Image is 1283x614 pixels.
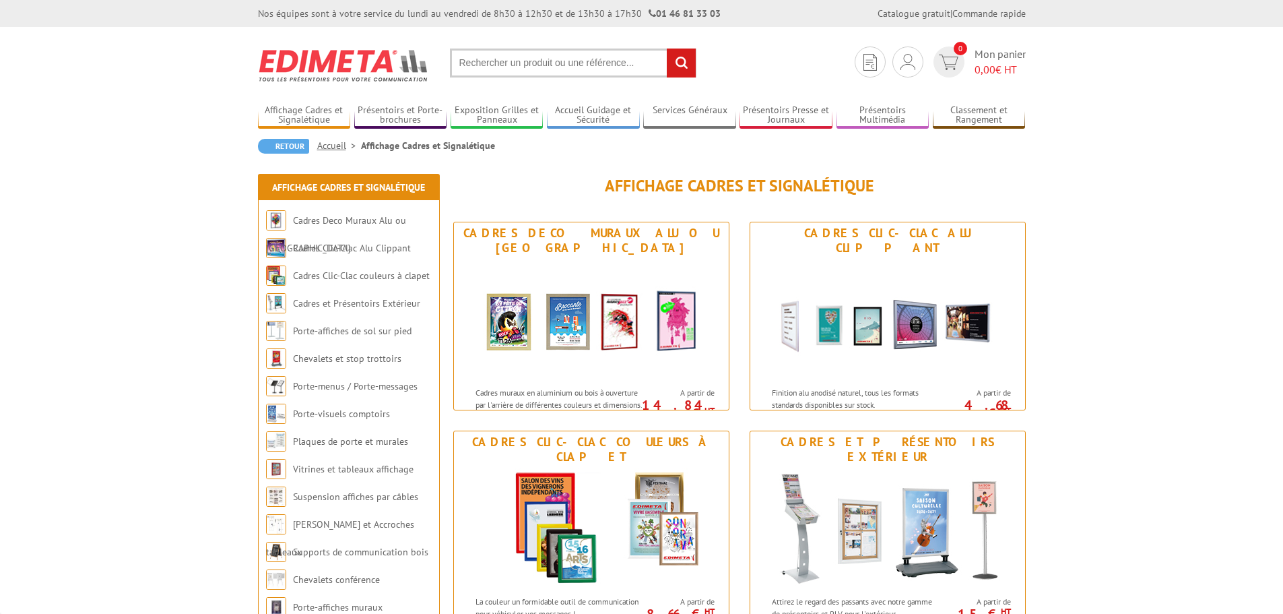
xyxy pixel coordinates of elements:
p: 4.68 € [935,401,1011,417]
a: Accueil Guidage et Sécurité [547,104,640,127]
img: Cadres Clic-Clac couleurs à clapet [266,266,286,286]
p: 14.84 € [639,401,715,417]
span: A partir de [942,596,1011,607]
span: A partir de [646,388,715,398]
img: devis rapide [900,54,915,70]
img: Porte-visuels comptoirs [266,404,286,424]
span: A partir de [942,388,1011,398]
img: Cadres Clic-Clac Alu Clippant [763,259,1012,380]
a: Porte-affiches de sol sur pied [293,325,412,337]
span: € HT [975,62,1026,78]
a: Affichage Cadres et Signalétique [258,104,351,127]
a: Cadres Clic-Clac Alu Clippant [293,242,411,254]
a: Catalogue gratuit [878,7,950,20]
div: Cadres Clic-Clac Alu Clippant [754,226,1022,255]
span: 0,00 [975,63,995,76]
a: Classement et Rangement [933,104,1026,127]
div: Cadres Clic-Clac couleurs à clapet [457,435,725,464]
img: Cimaises et Accroches tableaux [266,514,286,534]
sup: HT [704,405,715,417]
img: Porte-affiches de sol sur pied [266,321,286,341]
h1: Affichage Cadres et Signalétique [453,177,1026,195]
a: Accueil [317,140,361,152]
a: devis rapide 0 Mon panier 0,00€ HT [930,47,1026,78]
a: Présentoirs Multimédia [836,104,929,127]
a: Cadres Clic-Clac Alu Clippant Cadres Clic-Clac Alu Clippant Finition alu anodisé naturel, tous le... [750,222,1026,410]
p: Cadres muraux en aluminium ou bois à ouverture par l'arrière de différentes couleurs et dimension... [475,387,643,433]
a: Cadres Deco Muraux Alu ou [GEOGRAPHIC_DATA] [266,214,406,254]
a: Chevalets conférence [293,574,380,586]
a: Suspension affiches par câbles [293,491,418,503]
a: Présentoirs Presse et Journaux [739,104,832,127]
input: rechercher [667,49,696,78]
span: 0 [954,42,967,55]
li: Affichage Cadres et Signalétique [361,139,495,152]
a: Supports de communication bois [293,546,428,558]
img: devis rapide [939,55,958,70]
a: Commande rapide [952,7,1026,20]
a: [PERSON_NAME] et Accroches tableaux [266,518,414,558]
a: Plaques de porte et murales [293,435,408,448]
img: Chevalets conférence [266,570,286,590]
img: devis rapide [863,54,877,71]
div: Nos équipes sont à votre service du lundi au vendredi de 8h30 à 12h30 et de 13h30 à 17h30 [258,7,721,20]
img: Cadres Deco Muraux Alu ou Bois [266,210,286,231]
a: Porte-affiches muraux [293,601,383,613]
a: Affichage Cadres et Signalétique [272,181,425,193]
span: A partir de [646,596,715,607]
a: Vitrines et tableaux affichage [293,463,414,475]
img: Suspension affiches par câbles [266,487,286,507]
p: Finition alu anodisé naturel, tous les formats standards disponibles sur stock. [772,387,939,410]
a: Cadres Clic-Clac couleurs à clapet [293,270,430,282]
img: Cadres et Présentoirs Extérieur [763,468,1012,589]
img: Plaques de porte et murales [266,431,286,452]
a: Cadres et Présentoirs Extérieur [293,297,420,309]
img: Porte-menus / Porte-messages [266,376,286,396]
div: Cadres et Présentoirs Extérieur [754,435,1022,464]
a: Porte-menus / Porte-messages [293,380,418,392]
a: Porte-visuels comptoirs [293,408,390,420]
strong: 01 46 81 33 03 [649,7,721,20]
a: Présentoirs et Porte-brochures [354,104,447,127]
img: Cadres Deco Muraux Alu ou Bois [467,259,716,380]
a: Chevalets et stop trottoirs [293,352,401,365]
img: Edimeta [258,40,430,90]
input: Rechercher un produit ou une référence... [450,49,696,78]
div: Cadres Deco Muraux Alu ou [GEOGRAPHIC_DATA] [457,226,725,255]
a: Exposition Grilles et Panneaux [451,104,544,127]
a: Cadres Deco Muraux Alu ou [GEOGRAPHIC_DATA] Cadres Deco Muraux Alu ou Bois Cadres muraux en alumi... [453,222,729,410]
img: Vitrines et tableaux affichage [266,459,286,479]
a: Retour [258,139,309,154]
div: | [878,7,1026,20]
span: Mon panier [975,47,1026,78]
sup: HT [1001,405,1011,417]
img: Cadres Clic-Clac couleurs à clapet [467,468,716,589]
img: Cadres et Présentoirs Extérieur [266,293,286,313]
a: Services Généraux [643,104,736,127]
img: Chevalets et stop trottoirs [266,348,286,369]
